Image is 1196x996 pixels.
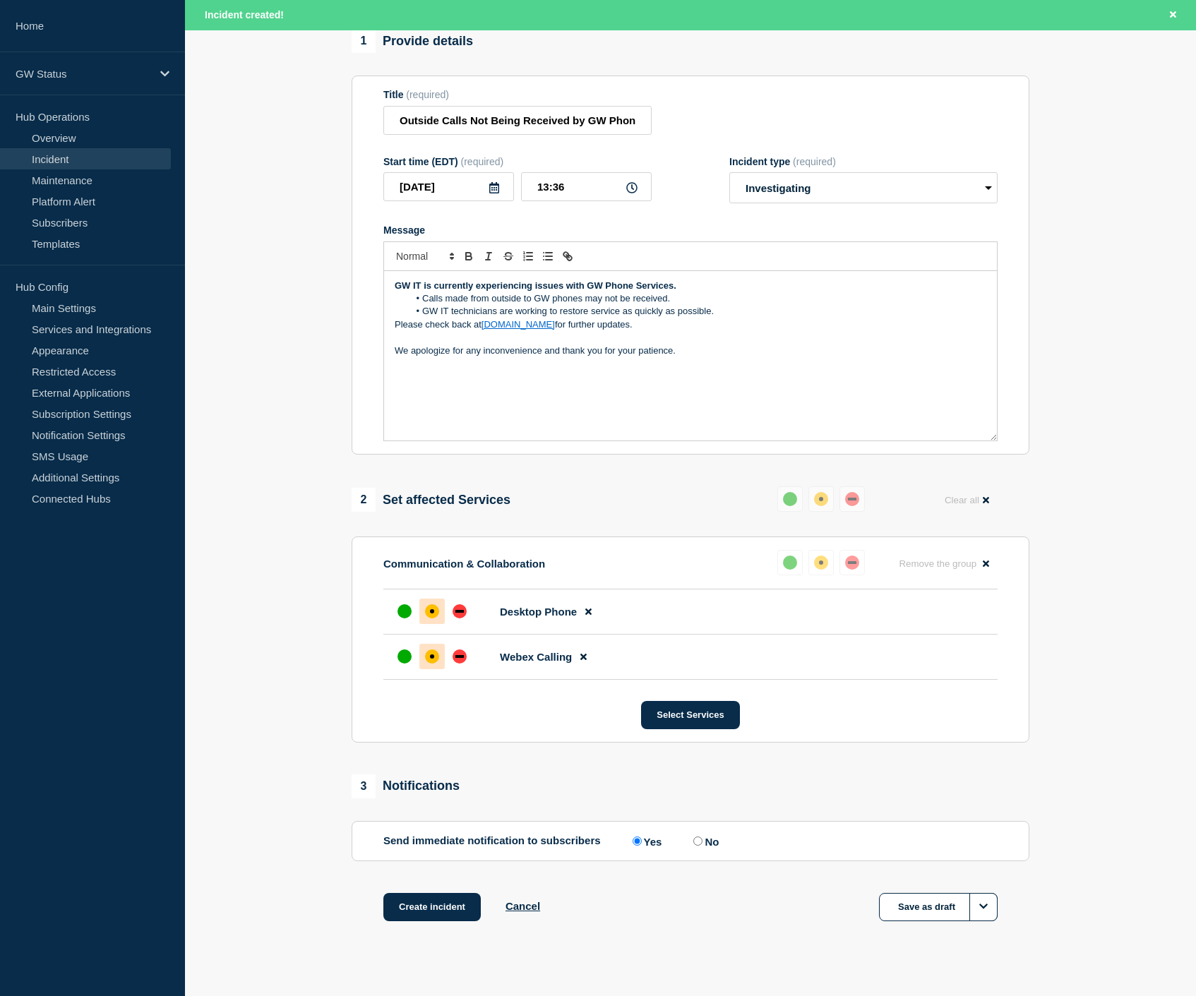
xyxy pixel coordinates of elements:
[693,836,702,846] input: No
[383,224,998,236] div: Message
[498,248,518,265] button: Toggle strikethrough text
[633,836,642,846] input: Yes
[383,156,652,167] div: Start time (EDT)
[397,604,412,618] div: up
[352,29,376,53] span: 1
[352,29,473,53] div: Provide details
[395,344,986,357] p: We apologize for any inconvenience and thank you for your patience.
[395,280,676,291] strong: GW IT is currently experiencing issues with GW Phone Services.
[845,492,859,506] div: down
[383,558,545,570] p: Communication & Collaboration
[406,89,449,100] span: (required)
[383,834,601,848] p: Send immediate notification to subscribers
[729,172,998,203] select: Incident type
[453,604,467,618] div: down
[16,68,151,80] p: GW Status
[352,774,376,798] span: 3
[777,550,803,575] button: up
[936,486,998,514] button: Clear all
[641,701,739,729] button: Select Services
[383,89,652,100] div: Title
[397,649,412,664] div: up
[845,556,859,570] div: down
[479,248,498,265] button: Toggle italic text
[1164,7,1182,23] button: Close banner
[352,488,510,512] div: Set affected Services
[383,106,652,135] input: Title
[506,900,540,912] button: Cancel
[352,488,376,512] span: 2
[690,834,719,848] label: No
[839,550,865,575] button: down
[383,893,481,921] button: Create incident
[777,486,803,512] button: up
[839,486,865,512] button: down
[384,271,997,440] div: Message
[383,172,514,201] input: YYYY-MM-DD
[383,834,998,848] div: Send immediate notification to subscribers
[459,248,479,265] button: Toggle bold text
[409,292,987,305] li: Calls made from outside to GW phones may not be received.
[500,651,572,663] span: Webex Calling
[395,318,986,331] p: Please check back at for further updates.
[890,550,998,577] button: Remove the group
[425,649,439,664] div: affected
[793,156,836,167] span: (required)
[390,248,459,265] span: Font size
[205,9,284,20] span: Incident created!
[425,604,439,618] div: affected
[538,248,558,265] button: Toggle bulleted list
[814,556,828,570] div: affected
[814,492,828,506] div: affected
[521,172,652,201] input: HH:MM
[500,606,577,618] span: Desktop Phone
[729,156,998,167] div: Incident type
[409,305,987,318] li: GW IT technicians are working to restore service as quickly as possible.
[518,248,538,265] button: Toggle ordered list
[453,649,467,664] div: down
[879,893,998,921] button: Save as draft
[461,156,504,167] span: (required)
[808,486,834,512] button: affected
[482,319,555,330] a: [DOMAIN_NAME]
[969,893,998,921] button: Options
[558,248,578,265] button: Toggle link
[899,558,976,569] span: Remove the group
[783,492,797,506] div: up
[808,550,834,575] button: affected
[783,556,797,570] div: up
[352,774,460,798] div: Notifications
[629,834,662,848] label: Yes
